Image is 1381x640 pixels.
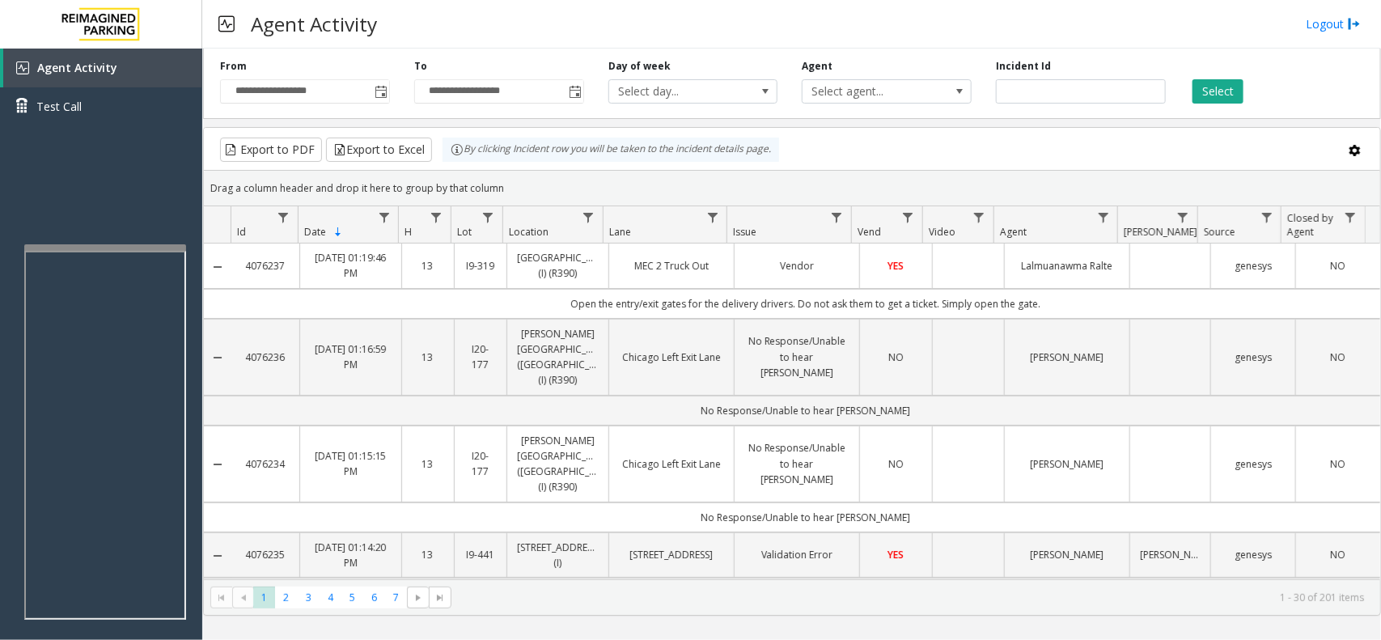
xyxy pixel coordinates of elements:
[734,225,757,239] span: Issue
[517,540,599,570] a: [STREET_ADDRESS] (I)
[443,138,779,162] div: By clicking Incident row you will be taken to the incident details page.
[241,456,290,472] a: 4076234
[744,547,849,562] a: Validation Error
[464,448,497,479] a: I20-177
[341,587,363,608] span: Page 5
[373,206,395,228] a: Date Filter Menu
[870,456,921,472] a: NO
[1330,350,1345,364] span: NO
[3,49,202,87] a: Agent Activity
[1192,79,1243,104] button: Select
[609,225,631,239] span: Lane
[204,351,231,364] a: Collapse Details
[412,547,444,562] a: 13
[371,80,389,103] span: Toggle popup
[253,587,275,608] span: Page 1
[385,587,407,608] span: Page 7
[1306,258,1370,273] a: NO
[870,258,921,273] a: YES
[363,587,385,608] span: Page 6
[1221,258,1286,273] a: genesys
[332,226,345,239] span: Sortable
[241,350,290,365] a: 4076236
[204,261,231,273] a: Collapse Details
[220,138,322,162] button: Export to PDF
[1330,548,1345,562] span: NO
[744,333,849,380] a: No Response/Unable to hear [PERSON_NAME]
[412,591,425,604] span: Go to the next page
[608,59,671,74] label: Day of week
[1015,350,1120,365] a: [PERSON_NAME]
[37,60,117,75] span: Agent Activity
[298,587,320,608] span: Page 3
[464,547,497,562] a: I9-441
[1330,259,1345,273] span: NO
[1221,456,1286,472] a: genesys
[204,458,231,471] a: Collapse Details
[968,206,990,228] a: Video Filter Menu
[802,59,832,74] label: Agent
[320,587,341,608] span: Page 4
[517,250,599,281] a: [GEOGRAPHIC_DATA] (I) (R390)
[204,549,231,562] a: Collapse Details
[237,225,246,239] span: Id
[888,457,904,471] span: NO
[858,225,881,239] span: Vend
[425,206,447,228] a: H Filter Menu
[1092,206,1114,228] a: Agent Filter Menu
[888,548,904,562] span: YES
[1287,211,1333,239] span: Closed by Agent
[231,502,1380,532] td: No Response/Unable to hear [PERSON_NAME]
[1306,456,1370,472] a: NO
[231,289,1380,319] td: Open the entry/exit gates for the delivery drivers. Do not ask them to get a ticket. Simply open ...
[429,587,451,609] span: Go to the last page
[273,206,294,228] a: Id Filter Menu
[1221,547,1286,562] a: genesys
[434,591,447,604] span: Go to the last page
[701,206,723,228] a: Lane Filter Menu
[1124,225,1197,239] span: [PERSON_NAME]
[304,225,326,239] span: Date
[870,350,921,365] a: NO
[803,80,937,103] span: Select agent...
[1348,15,1361,32] img: logout
[241,258,290,273] a: 4076237
[1140,547,1201,562] a: [PERSON_NAME]
[744,258,849,273] a: Vendor
[619,258,724,273] a: MEC 2 Truck Out
[1000,225,1027,239] span: Agent
[275,587,297,608] span: Page 2
[310,540,392,570] a: [DATE] 01:14:20 PM
[619,350,724,365] a: Chicago Left Exit Lane
[414,59,427,74] label: To
[412,350,444,365] a: 13
[609,80,743,103] span: Select day...
[888,350,904,364] span: NO
[16,61,29,74] img: 'icon'
[509,225,549,239] span: Location
[412,258,444,273] a: 13
[517,326,599,388] a: [PERSON_NAME][GEOGRAPHIC_DATA] ([GEOGRAPHIC_DATA]) (I) (R390)
[241,547,290,562] a: 4076235
[204,174,1380,202] div: Drag a column header and drop it here to group by that column
[457,225,472,239] span: Lot
[231,578,1380,608] td: Issue -Validation Error Resolution -Took the details and vended the gate. LPN: dlfk812 ; Customer...
[326,138,432,162] button: Export to Excel
[36,98,82,115] span: Test Call
[407,587,429,609] span: Go to the next page
[1204,225,1235,239] span: Source
[218,4,235,44] img: pageIcon
[1330,457,1345,471] span: NO
[464,258,497,273] a: I9-319
[310,250,392,281] a: [DATE] 01:19:46 PM
[619,547,724,562] a: [STREET_ADDRESS]
[1340,206,1362,228] a: Closed by Agent Filter Menu
[1015,547,1120,562] a: [PERSON_NAME]
[1172,206,1194,228] a: Parker Filter Menu
[204,206,1380,579] div: Data table
[996,59,1051,74] label: Incident Id
[1015,456,1120,472] a: [PERSON_NAME]
[477,206,499,228] a: Lot Filter Menu
[461,591,1364,604] kendo-pager-info: 1 - 30 of 201 items
[1306,547,1370,562] a: NO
